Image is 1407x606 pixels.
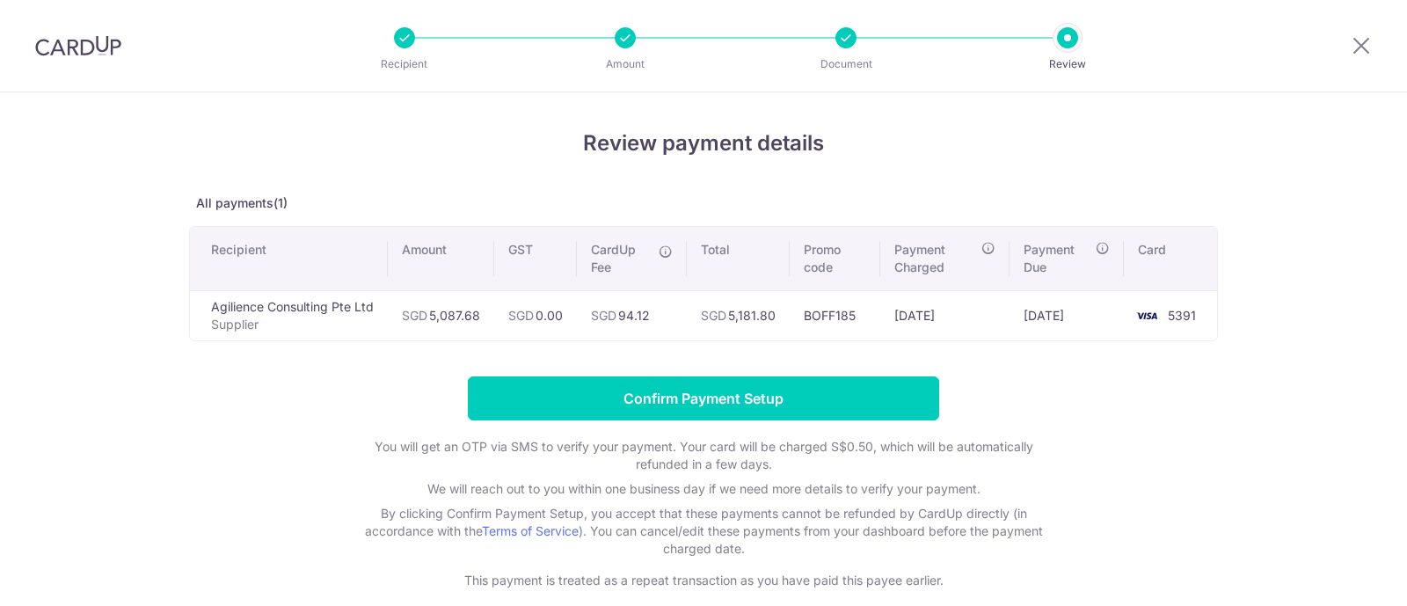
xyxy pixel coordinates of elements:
[687,227,790,290] th: Total
[577,290,687,340] td: 94.12
[880,290,1010,340] td: [DATE]
[1294,553,1389,597] iframe: Opens a widget where you can find more information
[790,290,880,340] td: BOFF185
[508,308,534,323] span: SGD
[790,227,880,290] th: Promo code
[402,308,427,323] span: SGD
[211,316,374,333] p: Supplier
[591,241,650,276] span: CardUp Fee
[482,523,579,538] a: Terms of Service
[339,55,470,73] p: Recipient
[388,290,494,340] td: 5,087.68
[701,308,726,323] span: SGD
[468,376,939,420] input: Confirm Payment Setup
[190,227,388,290] th: Recipient
[591,308,616,323] span: SGD
[1168,308,1196,323] span: 5391
[1024,241,1090,276] span: Payment Due
[1129,305,1164,326] img: <span class="translation_missing" title="translation missing: en.account_steps.new_confirm_form.b...
[687,290,790,340] td: 5,181.80
[352,480,1055,498] p: We will reach out to you within one business day if we need more details to verify your payment.
[352,505,1055,558] p: By clicking Confirm Payment Setup, you accept that these payments cannot be refunded by CardUp di...
[35,35,121,56] img: CardUp
[189,194,1218,212] p: All payments(1)
[560,55,690,73] p: Amount
[1002,55,1133,73] p: Review
[352,438,1055,473] p: You will get an OTP via SMS to verify your payment. Your card will be charged S$0.50, which will ...
[352,572,1055,589] p: This payment is treated as a repeat transaction as you have paid this payee earlier.
[190,290,388,340] td: Agilience Consulting Pte Ltd
[494,290,577,340] td: 0.00
[781,55,911,73] p: Document
[894,241,977,276] span: Payment Charged
[494,227,577,290] th: GST
[1010,290,1124,340] td: [DATE]
[1124,227,1217,290] th: Card
[388,227,494,290] th: Amount
[189,128,1218,159] h4: Review payment details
